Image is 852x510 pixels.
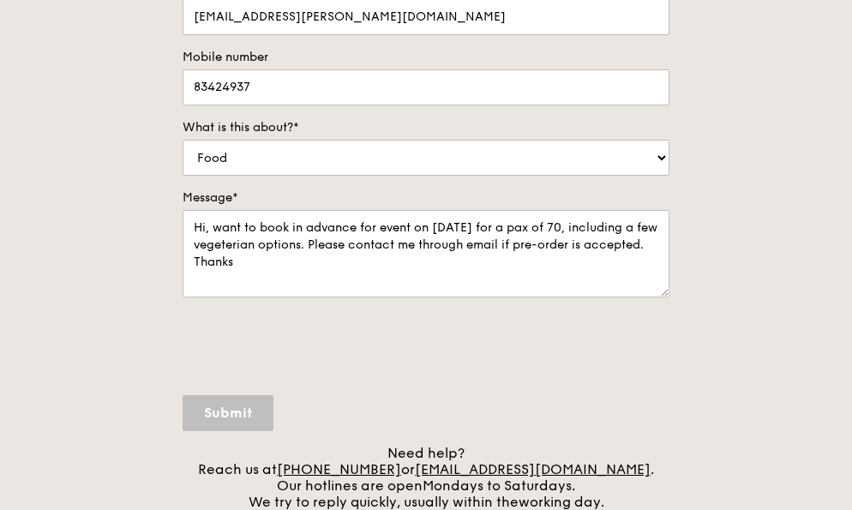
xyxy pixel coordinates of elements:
div: Need help? Reach us at or . Our hotlines are open We try to reply quickly, usually within the [183,445,669,510]
label: Mobile number [183,49,669,66]
label: What is this about?* [183,119,669,136]
label: Message* [183,189,669,207]
a: [EMAIL_ADDRESS][DOMAIN_NAME] [415,461,651,477]
span: Mondays to Saturdays. [423,477,575,494]
input: Submit [183,395,273,431]
iframe: reCAPTCHA [183,315,443,381]
span: working day. [519,494,604,510]
a: [PHONE_NUMBER] [277,461,401,477]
